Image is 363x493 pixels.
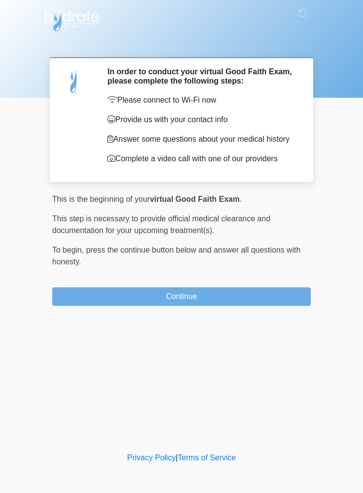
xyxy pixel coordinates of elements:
span: press the continue button below and answer all questions with honesty. [52,246,301,266]
p: Complete a video call with one of our providers [107,153,296,165]
span: This is the beginning of your [52,195,150,203]
p: Please connect to Wi-Fi now [107,94,296,106]
p: Provide us with your contact info [107,114,296,126]
a: Terms of Service [178,453,236,462]
a: Privacy Policy [127,453,176,462]
button: Continue [52,287,311,306]
img: Hydrate IV Bar - Flagstaff Logo [42,7,101,32]
p: Answer some questions about your medical history [107,133,296,145]
h1: ‎ ‎ ‎ ‎ [45,35,318,53]
img: Agent Avatar [60,67,89,96]
strong: virtual Good Faith Exam [150,195,240,203]
span: To begin, [52,246,86,254]
span: This step is necessary to provide official medical clearance and documentation for your upcoming ... [52,214,270,235]
span: . [240,195,242,203]
a: | [176,453,178,462]
h2: In order to conduct your virtual Good Faith Exam, please complete the following steps: [107,67,296,86]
